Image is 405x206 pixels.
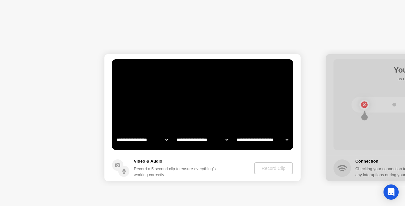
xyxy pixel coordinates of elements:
[134,166,218,178] div: Record a 5 second clip to ensure everything’s working correctly
[254,162,293,174] button: Record Clip
[235,133,290,146] select: Available microphones
[175,133,229,146] select: Available speakers
[257,166,290,171] div: Record Clip
[383,184,399,200] div: Open Intercom Messenger
[115,133,169,146] select: Available cameras
[134,158,218,164] h5: Video & Audio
